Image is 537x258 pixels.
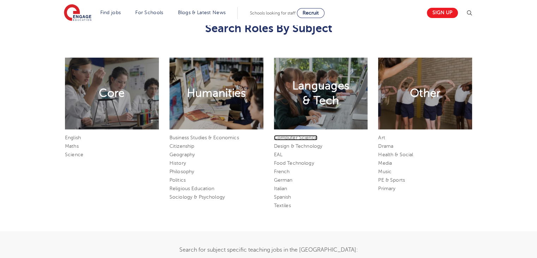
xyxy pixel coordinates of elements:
[169,194,225,200] a: Sociology & Psychology
[65,135,81,140] a: English
[187,86,246,101] h2: Humanities
[274,152,282,157] a: EAL
[274,169,290,174] a: French
[250,11,296,16] span: Schools looking for staff
[274,160,314,166] a: Food Technology
[205,22,332,35] span: Search Roles By Subject
[169,169,194,174] a: Philosophy
[378,169,392,174] a: Music
[169,160,186,166] a: History
[274,203,291,208] a: Textiles
[100,10,121,15] a: Find jobs
[378,152,413,157] a: Health & Social
[169,177,186,183] a: Politics
[378,160,392,166] a: Media
[274,186,287,191] a: Italian
[378,143,393,149] a: Drama
[378,177,405,183] a: PE & Sports
[274,194,291,200] a: Spanish
[303,10,319,16] span: Recruit
[65,245,472,254] p: Search for subject specific teaching jobs in the [GEOGRAPHIC_DATA]:
[410,86,441,101] h2: Other
[169,135,239,140] a: Business Studies & Economics
[169,152,195,157] a: Geography
[178,10,226,15] a: Blogs & Latest News
[135,10,163,15] a: For Schools
[378,186,395,191] a: Primary
[274,143,323,149] a: Design & Technology
[65,143,79,149] a: Maths
[274,177,293,183] a: German
[378,135,385,140] a: Art
[169,186,215,191] a: Religious Education
[64,4,91,22] img: Engage Education
[65,152,83,157] a: Science
[292,78,349,108] h2: Languages & Tech
[274,135,317,140] a: Computer Science
[297,8,324,18] a: Recruit
[169,143,195,149] a: Citizenship
[99,86,125,101] h2: Core
[427,8,458,18] a: Sign up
